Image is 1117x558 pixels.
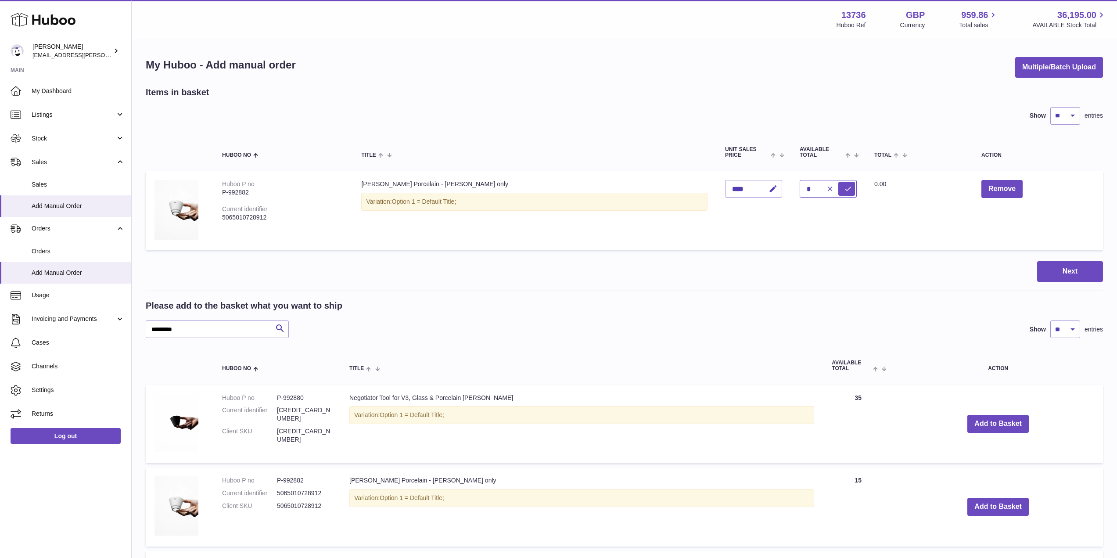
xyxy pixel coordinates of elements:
span: Option 1 = Default Title; [380,494,444,501]
div: Variation: [349,489,814,507]
th: Action [893,351,1103,380]
span: AVAILABLE Stock Total [1032,21,1106,29]
span: Huboo no [222,366,251,371]
span: 959.86 [961,9,988,21]
td: [PERSON_NAME] Porcelain - [PERSON_NAME] only [341,468,823,547]
div: 5065010728912 [222,213,344,222]
span: Add Manual Order [32,269,125,277]
div: P-992882 [222,188,344,197]
td: 35 [823,385,893,463]
label: Show [1030,325,1046,334]
div: Action [981,152,1094,158]
span: Title [349,366,364,371]
span: Total sales [959,21,998,29]
dt: Current identifier [222,406,277,423]
span: Returns [32,410,125,418]
span: Invoicing and Payments [32,315,115,323]
span: Option 1 = Default Title; [392,198,456,205]
span: Title [361,152,376,158]
label: Show [1030,112,1046,120]
h1: My Huboo - Add manual order [146,58,296,72]
dd: P-992880 [277,394,332,402]
td: [PERSON_NAME] Porcelain - [PERSON_NAME] only [352,171,716,250]
span: Total [874,152,891,158]
button: Add to Basket [967,498,1029,516]
span: 36,195.00 [1057,9,1096,21]
span: AVAILABLE Total [832,360,871,371]
span: Orders [32,247,125,256]
span: AVAILABLE Total [800,147,843,158]
dd: 5065010728912 [277,502,332,510]
dd: 5065010728912 [277,489,332,497]
span: [EMAIL_ADDRESS][PERSON_NAME][DOMAIN_NAME] [32,51,176,58]
dt: Current identifier [222,489,277,497]
span: Cases [32,338,125,347]
span: My Dashboard [32,87,125,95]
span: Channels [32,362,125,371]
a: Log out [11,428,121,444]
span: Orders [32,224,115,233]
span: Option 1 = Default Title; [380,411,444,418]
img: OREA Brewer Porcelain - brewer only [154,180,198,239]
dd: [CREDIT_CARD_NUMBER] [277,406,332,423]
strong: 13736 [841,9,866,21]
button: Multiple/Batch Upload [1015,57,1103,78]
a: 36,195.00 AVAILABLE Stock Total [1032,9,1106,29]
span: Huboo no [222,152,251,158]
strong: GBP [906,9,925,21]
img: OREA Brewer Porcelain - brewer only [154,476,198,536]
span: Listings [32,111,115,119]
dd: P-992882 [277,476,332,485]
span: Add Manual Order [32,202,125,210]
div: Variation: [349,406,814,424]
div: Currency [900,21,925,29]
button: Add to Basket [967,415,1029,433]
span: Usage [32,291,125,299]
a: 959.86 Total sales [959,9,998,29]
dd: [CREDIT_CARD_NUMBER] [277,427,332,444]
dt: Client SKU [222,427,277,444]
span: Sales [32,158,115,166]
dt: Huboo P no [222,476,277,485]
span: Stock [32,134,115,143]
div: Current identifier [222,205,268,212]
dt: Client SKU [222,502,277,510]
span: Sales [32,180,125,189]
button: Remove [981,180,1023,198]
span: 0.00 [874,180,886,187]
h2: Items in basket [146,86,209,98]
img: Negotiator Tool for V3, Glass & Porcelain Brewer [154,394,198,452]
div: Variation: [361,193,708,211]
span: Settings [32,386,125,394]
img: horia@orea.uk [11,44,24,58]
td: Negotiator Tool for V3, Glass & Porcelain [PERSON_NAME] [341,385,823,463]
div: Huboo Ref [837,21,866,29]
div: Huboo P no [222,180,255,187]
span: Unit Sales Price [725,147,769,158]
button: Next [1037,261,1103,282]
span: entries [1085,112,1103,120]
div: [PERSON_NAME] [32,43,111,59]
td: 15 [823,468,893,547]
dt: Huboo P no [222,394,277,402]
h2: Please add to the basket what you want to ship [146,300,342,312]
span: entries [1085,325,1103,334]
